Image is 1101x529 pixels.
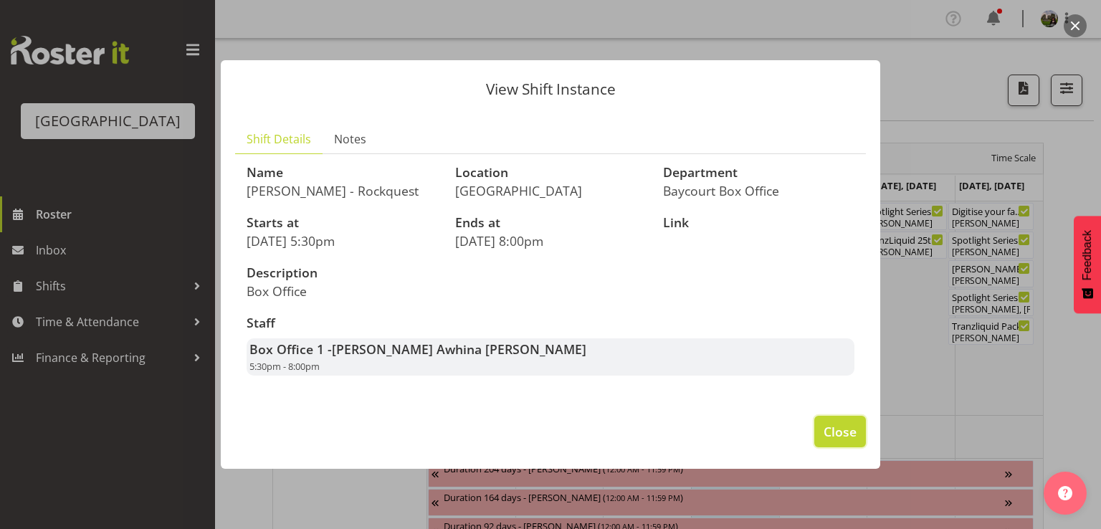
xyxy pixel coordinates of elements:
[247,266,542,280] h3: Description
[824,422,857,441] span: Close
[247,233,438,249] p: [DATE] 5:30pm
[1058,486,1072,500] img: help-xxl-2.png
[455,166,647,180] h3: Location
[663,183,854,199] p: Baycourt Box Office
[455,233,647,249] p: [DATE] 8:00pm
[663,216,854,230] h3: Link
[1081,230,1094,280] span: Feedback
[334,130,366,148] span: Notes
[247,316,854,330] h3: Staff
[247,216,438,230] h3: Starts at
[1074,216,1101,313] button: Feedback - Show survey
[247,183,438,199] p: [PERSON_NAME] - Rockquest
[814,416,866,447] button: Close
[455,183,647,199] p: [GEOGRAPHIC_DATA]
[247,166,438,180] h3: Name
[455,216,647,230] h3: Ends at
[663,166,854,180] h3: Department
[247,283,542,299] p: Box Office
[247,130,311,148] span: Shift Details
[249,340,586,358] strong: Box Office 1 -
[235,82,866,97] p: View Shift Instance
[332,340,586,358] span: [PERSON_NAME] Awhina [PERSON_NAME]
[249,360,320,373] span: 5:30pm - 8:00pm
